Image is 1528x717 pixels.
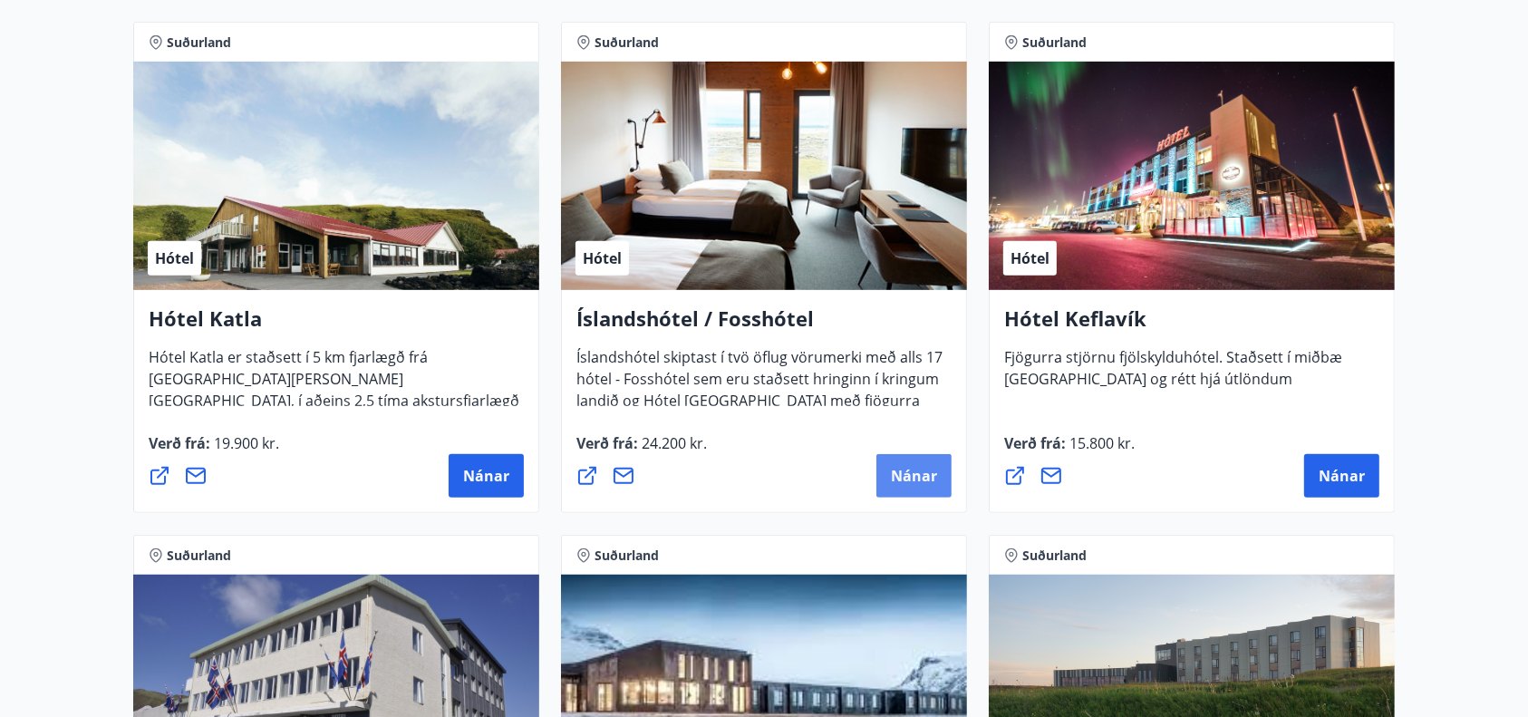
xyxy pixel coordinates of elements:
[167,34,231,52] span: Suðurland
[595,547,659,565] span: Suðurland
[1066,433,1135,453] span: 15.800 kr.
[891,466,937,486] span: Nánar
[576,305,952,346] h4: Íslandshótel / Fosshótel
[1022,34,1087,52] span: Suðurland
[149,305,524,346] h4: Hótel Katla
[576,347,943,447] span: Íslandshótel skiptast í tvö öflug vörumerki með alls 17 hótel - Fosshótel sem eru staðsett hringi...
[1011,248,1049,268] span: Hótel
[210,433,279,453] span: 19.900 kr.
[149,433,279,468] span: Verð frá :
[167,547,231,565] span: Suðurland
[1004,347,1342,403] span: Fjögurra stjörnu fjölskylduhótel. Staðsett í miðbæ [GEOGRAPHIC_DATA] og rétt hjá útlöndum
[149,347,519,447] span: Hótel Katla er staðsett í 5 km fjarlægð frá [GEOGRAPHIC_DATA][PERSON_NAME][GEOGRAPHIC_DATA], í að...
[638,433,707,453] span: 24.200 kr.
[1304,454,1379,498] button: Nánar
[876,454,952,498] button: Nánar
[463,466,509,486] span: Nánar
[449,454,524,498] button: Nánar
[1004,433,1135,468] span: Verð frá :
[595,34,659,52] span: Suðurland
[1319,466,1365,486] span: Nánar
[583,248,622,268] span: Hótel
[576,433,707,468] span: Verð frá :
[155,248,194,268] span: Hótel
[1022,547,1087,565] span: Suðurland
[1004,305,1379,346] h4: Hótel Keflavík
